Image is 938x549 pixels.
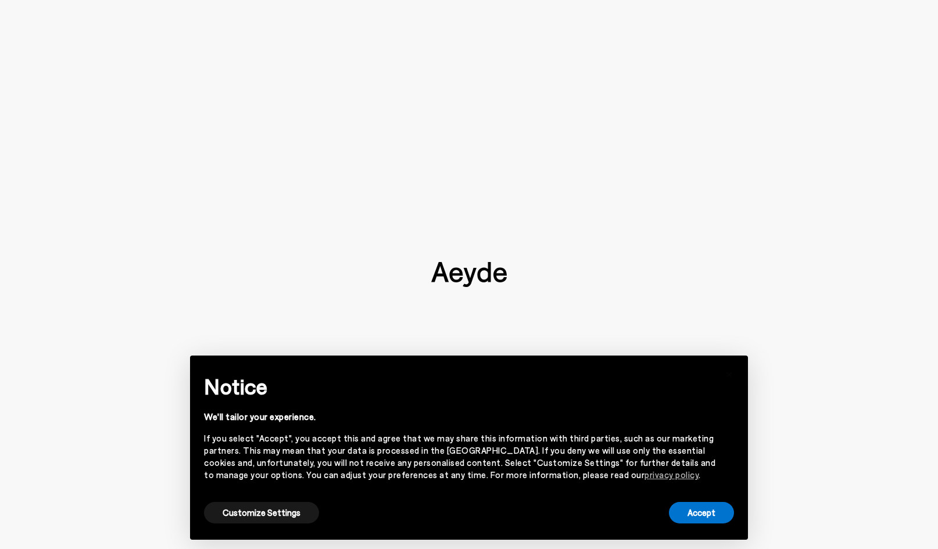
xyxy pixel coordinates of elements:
div: If you select "Accept", you accept this and agree that we may share this information with third p... [204,432,715,481]
a: privacy policy [645,469,699,480]
div: We'll tailor your experience. [204,411,715,423]
span: × [725,364,733,381]
button: Customize Settings [204,502,319,523]
img: footer-logo.svg [431,262,507,288]
button: Accept [669,502,734,523]
h2: Notice [204,371,715,401]
button: Close this notice [715,359,743,387]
